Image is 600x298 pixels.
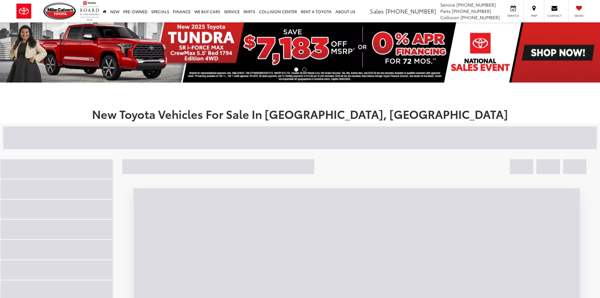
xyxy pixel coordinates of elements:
[572,14,586,18] span: Saved
[370,7,384,15] span: Sales
[527,14,541,18] span: Map
[456,2,496,8] span: [PHONE_NUMBER]
[440,14,459,20] span: Collision
[460,14,500,20] span: [PHONE_NUMBER]
[506,14,520,18] span: Service
[386,7,436,15] span: [PHONE_NUMBER]
[440,8,451,14] span: Parts
[43,3,77,20] img: Mike Calvert Toyota
[440,2,455,8] span: Service
[452,8,491,14] span: [PHONE_NUMBER]
[547,14,562,18] span: Contact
